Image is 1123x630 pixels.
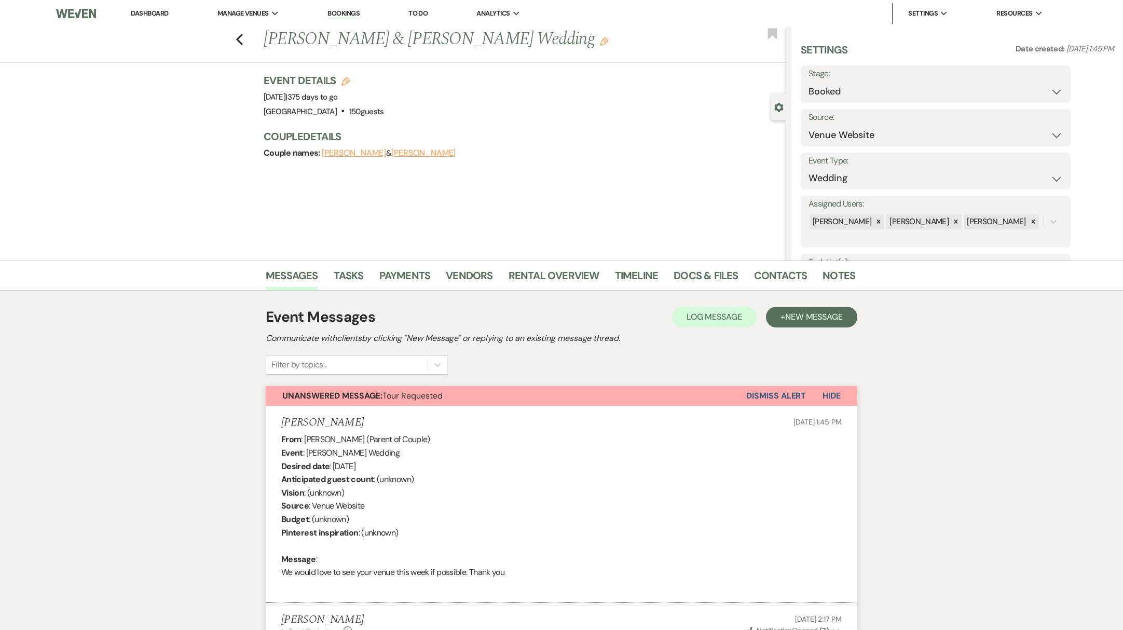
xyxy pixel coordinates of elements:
span: Manage Venues [217,8,269,19]
b: Anticipated guest count [281,474,374,485]
h5: [PERSON_NAME] [281,613,364,626]
label: Stage: [809,66,1063,81]
button: +New Message [766,307,857,327]
div: [PERSON_NAME] [964,214,1028,229]
a: Timeline [615,267,659,290]
button: [PERSON_NAME] [322,149,386,157]
b: Budget [281,514,309,525]
strong: Unanswered Message: [282,390,382,401]
a: Bookings [327,9,360,19]
span: Date created: [1016,44,1066,54]
b: Pinterest inspiration [281,527,359,538]
span: [GEOGRAPHIC_DATA] [264,106,337,117]
span: Hide [823,390,841,401]
a: To Do [408,9,428,18]
span: 375 days to go [287,92,338,102]
b: From [281,434,301,445]
h5: [PERSON_NAME] [281,416,364,429]
span: [DATE] [264,92,338,102]
a: Notes [823,267,855,290]
h1: [PERSON_NAME] & [PERSON_NAME] Wedding [264,27,677,52]
button: [PERSON_NAME] [391,149,456,157]
a: Tasks [334,267,364,290]
h2: Communicate with clients by clicking "New Message" or replying to an existing message thread. [266,332,857,345]
span: Resources [996,8,1032,19]
span: New Message [785,311,843,322]
b: Source [281,500,309,511]
label: Event Type: [809,154,1063,169]
div: [PERSON_NAME] [810,214,873,229]
span: Settings [908,8,938,19]
div: [PERSON_NAME] [886,214,950,229]
img: Weven Logo [56,3,96,24]
a: Payments [379,267,431,290]
h3: Event Details [264,73,384,88]
button: Log Message [672,307,757,327]
div: Filter by topics... [271,359,327,371]
span: [DATE] 1:45 PM [793,417,842,427]
span: Log Message [687,311,742,322]
div: : [PERSON_NAME] (Parent of Couple) : [PERSON_NAME] Wedding : [DATE] : (unknown) : (unknown) : Ven... [281,433,842,592]
a: Messages [266,267,318,290]
label: Source: [809,110,1063,125]
button: Edit [600,36,608,46]
span: [DATE] 2:17 PM [795,614,842,624]
h3: Settings [801,43,848,65]
b: Desired date [281,461,330,472]
span: Couple names: [264,147,322,158]
span: & [322,148,456,158]
a: Contacts [754,267,807,290]
b: Event [281,447,303,458]
span: | [285,92,337,102]
a: Docs & Files [674,267,738,290]
span: Analytics [476,8,510,19]
label: Assigned Users: [809,197,1063,212]
button: Dismiss Alert [746,386,806,406]
h3: Couple Details [264,129,776,144]
span: [DATE] 1:45 PM [1066,44,1114,54]
a: Dashboard [131,9,168,18]
button: Hide [806,386,857,406]
label: Task List(s): [809,255,1063,270]
span: Tour Requested [282,390,443,401]
b: Vision [281,487,304,498]
span: 150 guests [349,106,384,117]
button: Unanswered Message:Tour Requested [266,386,746,406]
button: Close lead details [774,102,784,112]
b: Message [281,554,316,565]
a: Rental Overview [509,267,599,290]
h1: Event Messages [266,306,375,328]
a: Vendors [446,267,492,290]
